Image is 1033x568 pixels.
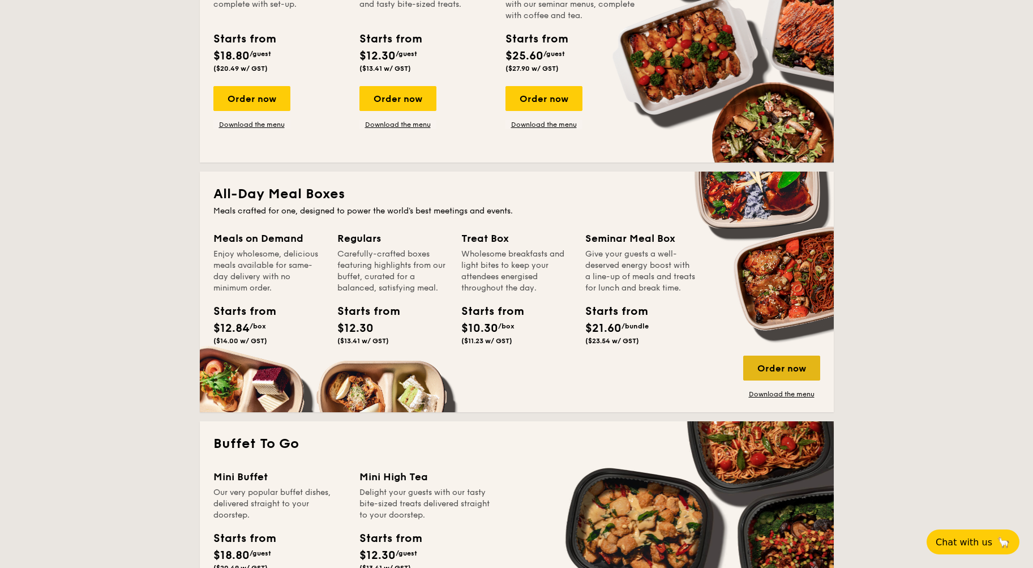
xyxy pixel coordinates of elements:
div: Our very popular buffet dishes, delivered straight to your doorstep. [213,487,346,521]
span: ($13.41 w/ GST) [337,337,389,345]
span: $18.80 [213,549,250,562]
div: Starts from [213,530,275,547]
span: ($23.54 w/ GST) [585,337,639,345]
span: /guest [250,549,271,557]
span: Chat with us [936,537,992,548]
div: Order now [213,86,290,111]
div: Mini High Tea [359,469,492,485]
div: Enjoy wholesome, delicious meals available for same-day delivery with no minimum order. [213,249,324,294]
span: ($27.90 w/ GST) [505,65,559,72]
div: Meals crafted for one, designed to power the world's best meetings and events. [213,206,820,217]
span: 🦙 [997,536,1010,549]
span: ($11.23 w/ GST) [461,337,512,345]
span: /guest [543,50,565,58]
div: Delight your guests with our tasty bite-sized treats delivered straight to your doorstep. [359,487,492,521]
span: ($13.41 w/ GST) [359,65,411,72]
div: Carefully-crafted boxes featuring highlights from our buffet, curated for a balanced, satisfying ... [337,249,448,294]
div: Starts from [359,530,421,547]
span: $18.80 [213,49,250,63]
div: Seminar Meal Box [585,230,696,246]
a: Download the menu [743,390,820,399]
span: $25.60 [505,49,543,63]
div: Wholesome breakfasts and light bites to keep your attendees energised throughout the day. [461,249,572,294]
div: Starts from [505,31,567,48]
span: /guest [396,50,417,58]
span: $12.84 [213,322,250,335]
div: Starts from [359,31,421,48]
h2: Buffet To Go [213,435,820,453]
div: Starts from [585,303,636,320]
div: Order now [359,86,436,111]
span: /box [498,322,515,330]
span: /guest [396,549,417,557]
div: Regulars [337,230,448,246]
span: $21.60 [585,322,621,335]
span: /box [250,322,266,330]
span: $12.30 [359,49,396,63]
button: Chat with us🦙 [927,529,1019,554]
div: Starts from [461,303,512,320]
span: $12.30 [337,322,374,335]
span: ($14.00 w/ GST) [213,337,267,345]
div: Give your guests a well-deserved energy boost with a line-up of meals and treats for lunch and br... [585,249,696,294]
span: ($20.49 w/ GST) [213,65,268,72]
div: Starts from [337,303,388,320]
div: Treat Box [461,230,572,246]
div: Mini Buffet [213,469,346,485]
span: $10.30 [461,322,498,335]
div: Meals on Demand [213,230,324,246]
a: Download the menu [505,120,582,129]
div: Order now [505,86,582,111]
a: Download the menu [359,120,436,129]
div: Starts from [213,31,275,48]
span: /guest [250,50,271,58]
a: Download the menu [213,120,290,129]
span: $12.30 [359,549,396,562]
h2: All-Day Meal Boxes [213,185,820,203]
span: /bundle [621,322,649,330]
div: Order now [743,356,820,381]
div: Starts from [213,303,264,320]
